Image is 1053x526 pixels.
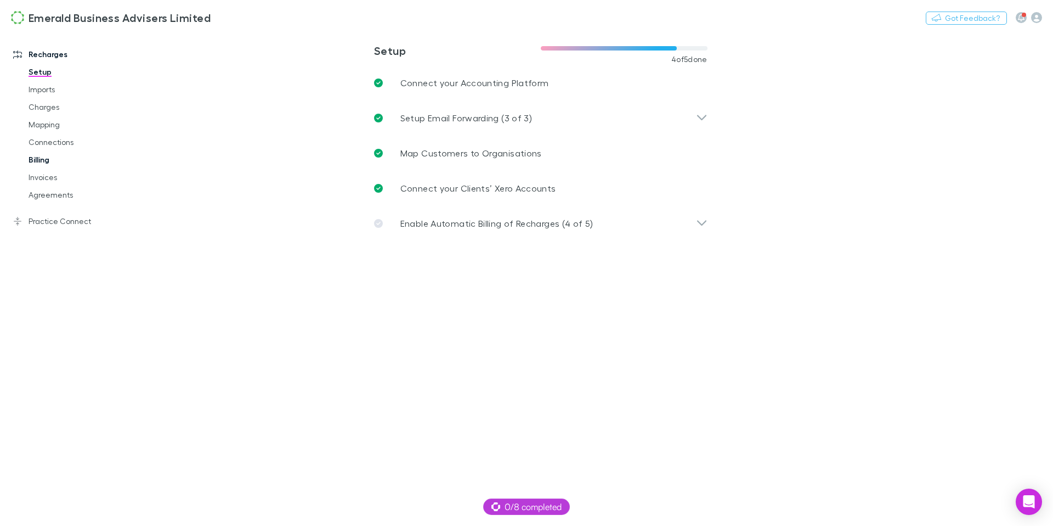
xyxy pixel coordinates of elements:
[18,63,140,81] a: Setup
[18,169,140,186] a: Invoices
[18,186,140,204] a: Agreements
[2,46,140,63] a: Recharges
[374,44,541,57] h3: Setup
[400,182,556,195] p: Connect your Clients’ Xero Accounts
[18,81,140,98] a: Imports
[400,111,532,125] p: Setup Email Forwarding (3 of 3)
[4,4,217,31] a: Emerald Business Advisers Limited
[400,76,549,89] p: Connect your Accounting Platform
[29,11,211,24] h3: Emerald Business Advisers Limited
[365,171,716,206] a: Connect your Clients’ Xero Accounts
[671,55,707,64] span: 4 of 5 done
[365,65,716,100] a: Connect your Accounting Platform
[2,212,140,230] a: Practice Connect
[18,98,140,116] a: Charges
[365,100,716,136] div: Setup Email Forwarding (3 of 3)
[926,12,1007,25] button: Got Feedback?
[1016,489,1042,515] div: Open Intercom Messenger
[11,11,24,24] img: Emerald Business Advisers Limited's Logo
[400,217,593,230] p: Enable Automatic Billing of Recharges (4 of 5)
[365,206,716,241] div: Enable Automatic Billing of Recharges (4 of 5)
[18,151,140,169] a: Billing
[365,136,716,171] a: Map Customers to Organisations
[18,116,140,133] a: Mapping
[400,147,542,160] p: Map Customers to Organisations
[18,133,140,151] a: Connections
